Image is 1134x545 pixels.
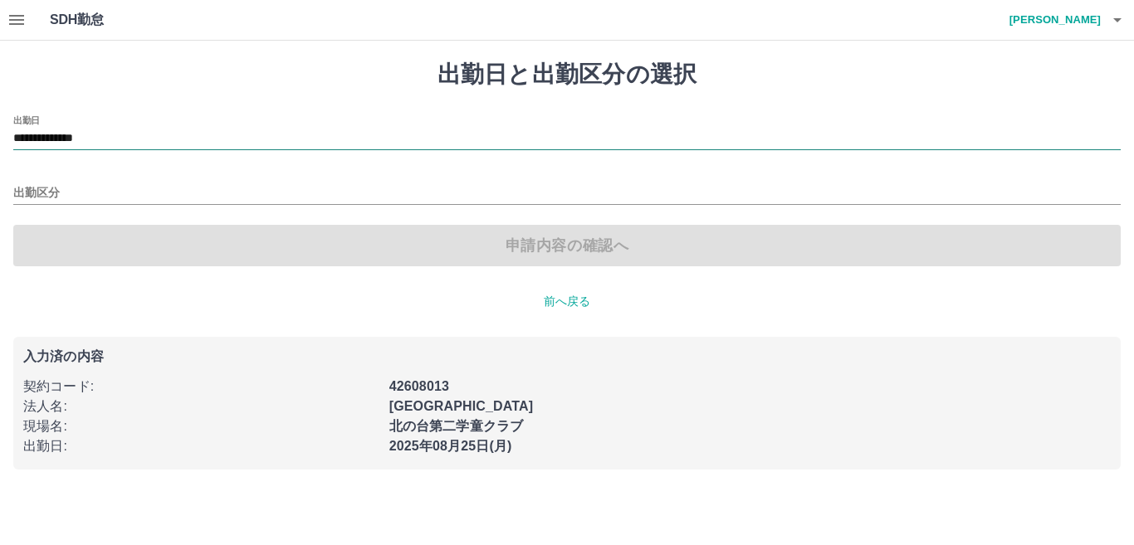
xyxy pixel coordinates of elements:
[23,377,379,397] p: 契約コード :
[23,397,379,416] p: 法人名 :
[389,439,512,453] b: 2025年08月25日(月)
[389,419,524,433] b: 北の台第二学童クラブ
[23,350,1111,363] p: 入力済の内容
[389,379,449,393] b: 42608013
[13,114,40,126] label: 出勤日
[389,399,534,413] b: [GEOGRAPHIC_DATA]
[13,61,1121,89] h1: 出勤日と出勤区分の選択
[13,293,1121,310] p: 前へ戻る
[23,416,379,436] p: 現場名 :
[23,436,379,456] p: 出勤日 :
